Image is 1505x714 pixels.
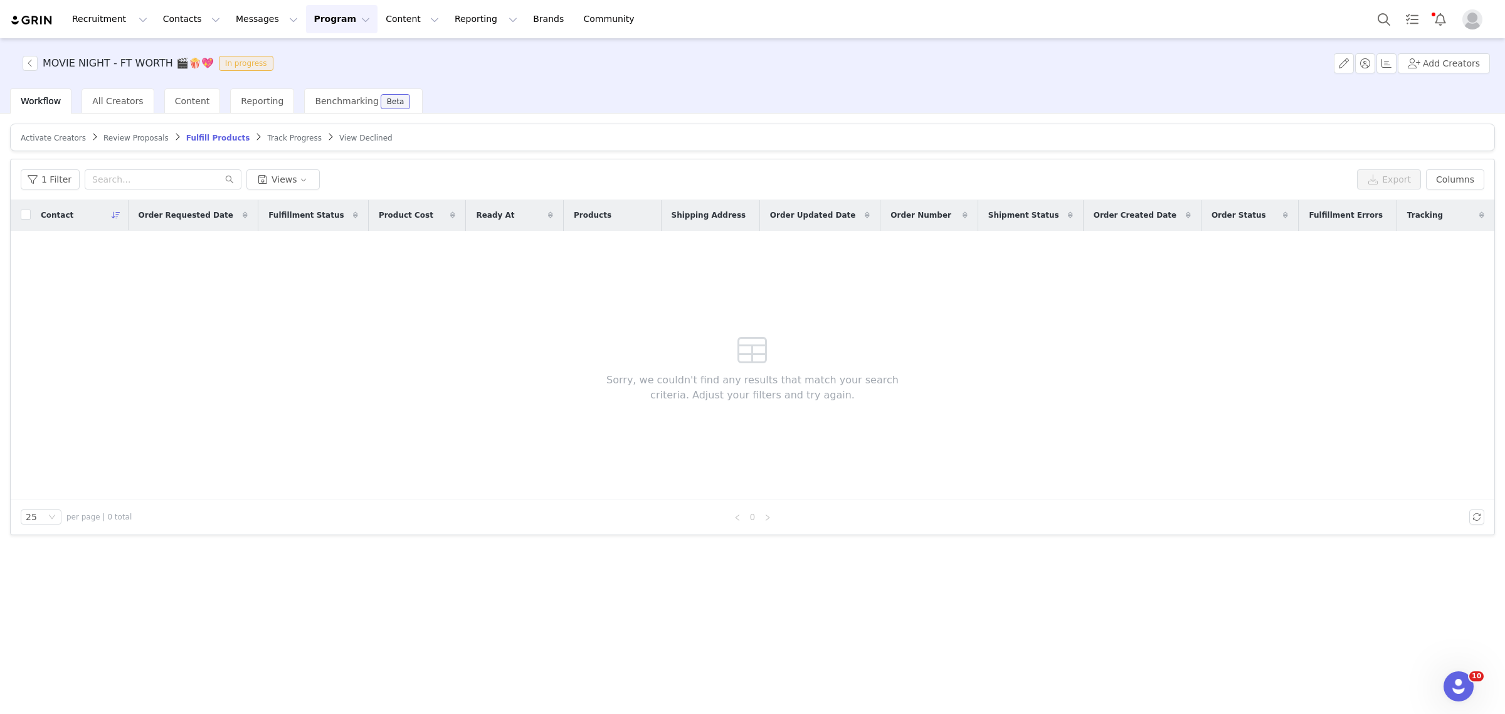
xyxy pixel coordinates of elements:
[1407,210,1443,221] span: Tracking
[267,134,321,142] span: Track Progress
[1444,671,1474,701] iframe: Intercom live chat
[1398,5,1426,33] a: Tasks
[745,509,760,525] li: 0
[339,134,393,142] span: View Declined
[156,5,228,33] button: Contacts
[92,96,143,106] span: All Creators
[65,5,155,33] button: Recruitment
[760,509,775,525] li: Next Page
[85,169,241,189] input: Search...
[48,513,56,522] i: icon: down
[890,210,951,221] span: Order Number
[387,98,404,105] div: Beta
[770,210,856,221] span: Order Updated Date
[21,169,80,189] button: 1 Filter
[228,5,305,33] button: Messages
[1370,5,1398,33] button: Search
[525,5,575,33] a: Brands
[1469,671,1484,681] span: 10
[1309,210,1383,221] span: Fulfillment Errors
[103,134,169,142] span: Review Proposals
[66,511,132,523] span: per page | 0 total
[306,5,378,33] button: Program
[588,373,918,403] span: Sorry, we couldn't find any results that match your search criteria. Adjust your filters and try ...
[1398,53,1490,73] button: Add Creators
[241,96,283,106] span: Reporting
[41,210,73,221] span: Contact
[988,210,1059,221] span: Shipment Status
[1455,9,1495,29] button: Profile
[1462,9,1482,29] img: placeholder-profile.jpg
[672,210,746,221] span: Shipping Address
[219,56,273,71] span: In progress
[186,134,250,142] span: Fulfill Products
[315,96,378,106] span: Benchmarking
[268,210,344,221] span: Fulfillment Status
[576,5,648,33] a: Community
[379,210,433,221] span: Product Cost
[10,14,54,26] img: grin logo
[476,210,514,221] span: Ready At
[246,169,320,189] button: Views
[1357,169,1421,189] button: Export
[574,210,611,221] span: Products
[21,134,86,142] span: Activate Creators
[43,56,214,71] h3: MOVIE NIGHT - FT WORTH 🎬🍿💖
[23,56,278,71] span: [object Object]
[175,96,210,106] span: Content
[1094,210,1176,221] span: Order Created Date
[139,210,233,221] span: Order Requested Date
[734,514,741,521] i: icon: left
[1426,169,1484,189] button: Columns
[225,175,234,184] i: icon: search
[447,5,525,33] button: Reporting
[378,5,446,33] button: Content
[26,510,37,524] div: 25
[1212,210,1266,221] span: Order Status
[1427,5,1454,33] button: Notifications
[746,510,759,524] a: 0
[764,514,771,521] i: icon: right
[21,96,61,106] span: Workflow
[730,509,745,525] li: Previous Page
